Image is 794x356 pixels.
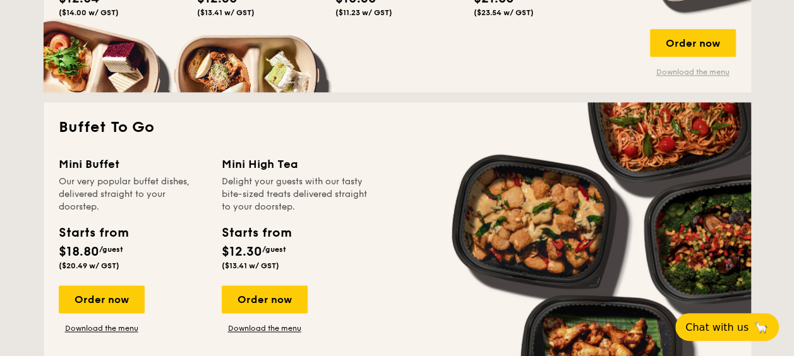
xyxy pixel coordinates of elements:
span: Chat with us [685,321,749,333]
span: $18.80 [59,244,99,259]
div: Mini Buffet [59,155,207,173]
span: ($14.00 w/ GST) [59,8,119,17]
span: ($11.23 w/ GST) [335,8,392,17]
span: $12.30 [222,244,262,259]
span: 🦙 [754,320,769,335]
div: Order now [59,285,145,313]
span: /guest [262,245,286,254]
div: Our very popular buffet dishes, delivered straight to your doorstep. [59,175,207,213]
span: ($13.41 w/ GST) [197,8,255,17]
div: Mini High Tea [222,155,370,173]
span: /guest [99,245,123,254]
h2: Buffet To Go [59,117,736,138]
span: ($23.54 w/ GST) [474,8,534,17]
a: Download the menu [650,67,736,77]
div: Order now [222,285,308,313]
div: Starts from [222,223,291,242]
span: ($13.41 w/ GST) [222,261,279,270]
span: ($20.49 w/ GST) [59,261,119,270]
button: Chat with us🦙 [675,313,779,341]
div: Delight your guests with our tasty bite-sized treats delivered straight to your doorstep. [222,175,370,213]
a: Download the menu [222,323,308,333]
div: Order now [650,29,736,57]
a: Download the menu [59,323,145,333]
div: Starts from [59,223,128,242]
